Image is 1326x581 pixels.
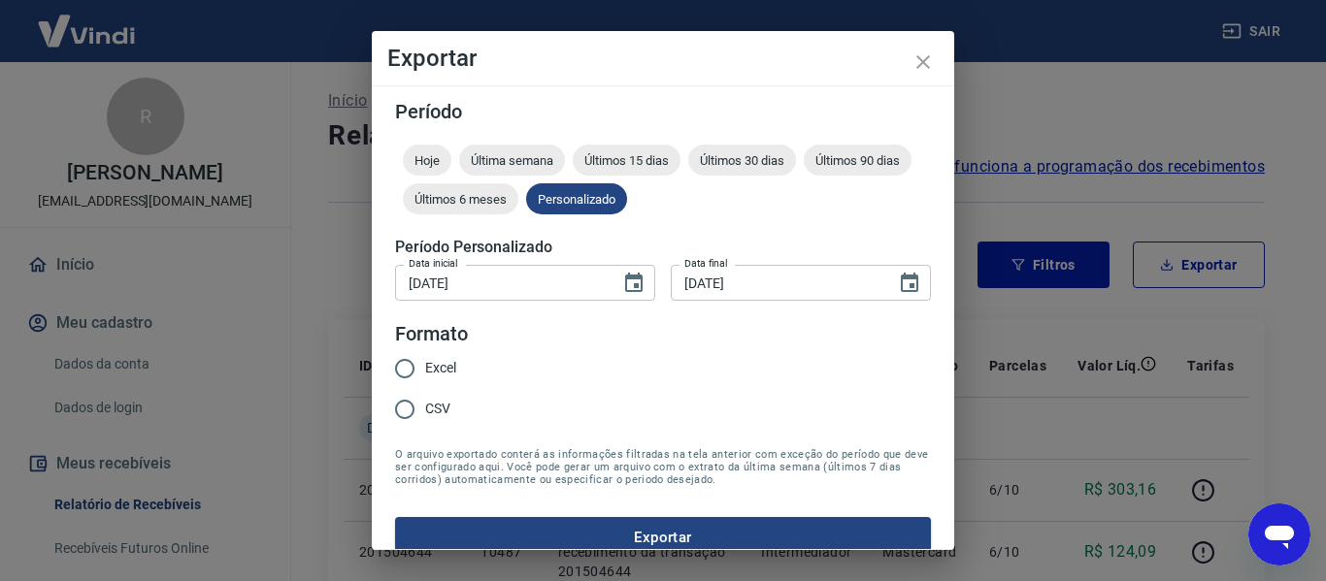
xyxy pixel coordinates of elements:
button: Exportar [395,517,931,558]
h5: Período Personalizado [395,238,931,257]
button: Choose date, selected date is 23 de set de 2025 [890,264,929,303]
span: Hoje [403,153,451,168]
div: Últimos 15 dias [573,145,680,176]
div: Última semana [459,145,565,176]
input: DD/MM/YYYY [671,265,882,301]
span: Últimos 30 dias [688,153,796,168]
div: Personalizado [526,183,627,214]
span: Personalizado [526,192,627,207]
label: Data final [684,256,728,271]
input: DD/MM/YYYY [395,265,607,301]
h5: Período [395,102,931,121]
span: Última semana [459,153,565,168]
span: Excel [425,358,456,378]
span: O arquivo exportado conterá as informações filtradas na tela anterior com exceção do período que ... [395,448,931,486]
div: Últimos 90 dias [804,145,912,176]
button: close [900,39,946,85]
span: Últimos 15 dias [573,153,680,168]
h4: Exportar [387,47,939,70]
legend: Formato [395,320,468,348]
div: Hoje [403,145,451,176]
span: Últimos 90 dias [804,153,912,168]
div: Últimos 6 meses [403,183,518,214]
div: Últimos 30 dias [688,145,796,176]
button: Choose date, selected date is 12 de set de 2025 [614,264,653,303]
span: Últimos 6 meses [403,192,518,207]
span: CSV [425,399,450,419]
label: Data inicial [409,256,458,271]
iframe: Botão para abrir a janela de mensagens [1248,503,1310,565]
